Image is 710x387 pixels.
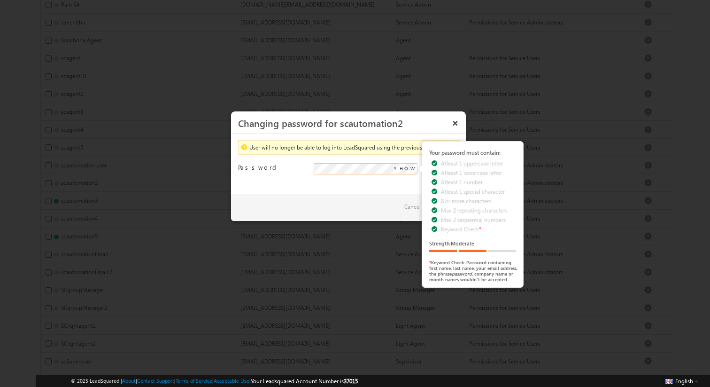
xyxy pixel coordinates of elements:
[432,206,520,216] li: Max 2 repeating characters
[249,144,448,151] span: User will no longer be able to log into LeadSquared using the previous password.
[429,260,517,282] span: Keyword Check: Password containing first name, last name, your email address, the phrase , compan...
[432,188,520,197] li: Atleast 1 special character
[675,378,693,385] span: English
[251,378,358,385] span: Your Leadsquared Account Number is
[432,225,520,235] li: Keyword Check
[429,240,451,246] span: Strength:
[137,378,174,384] a: Contact Support
[176,378,212,384] a: Terms of Service
[122,378,136,384] a: About
[214,378,249,384] a: Acceptable Use
[432,216,520,225] li: Max 2 sequential numbers
[432,178,520,188] li: Atleast 1 number
[432,169,520,178] li: Atleast 1 lowercase letter
[238,163,308,172] label: Password
[451,240,474,246] span: Moderate
[238,115,448,131] h3: Changing password for scautomation2
[400,200,425,214] a: Cancel
[452,271,472,276] i: password
[663,375,701,387] button: English
[344,378,358,385] span: 37015
[394,164,415,173] span: SHOW
[432,159,520,169] li: Atleast 1 uppercase letter
[71,377,358,386] span: © 2025 LeadSquared | | | | |
[432,197,520,206] li: 8 or more characters
[429,149,520,157] div: Your password must contain:
[448,115,463,131] button: ×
